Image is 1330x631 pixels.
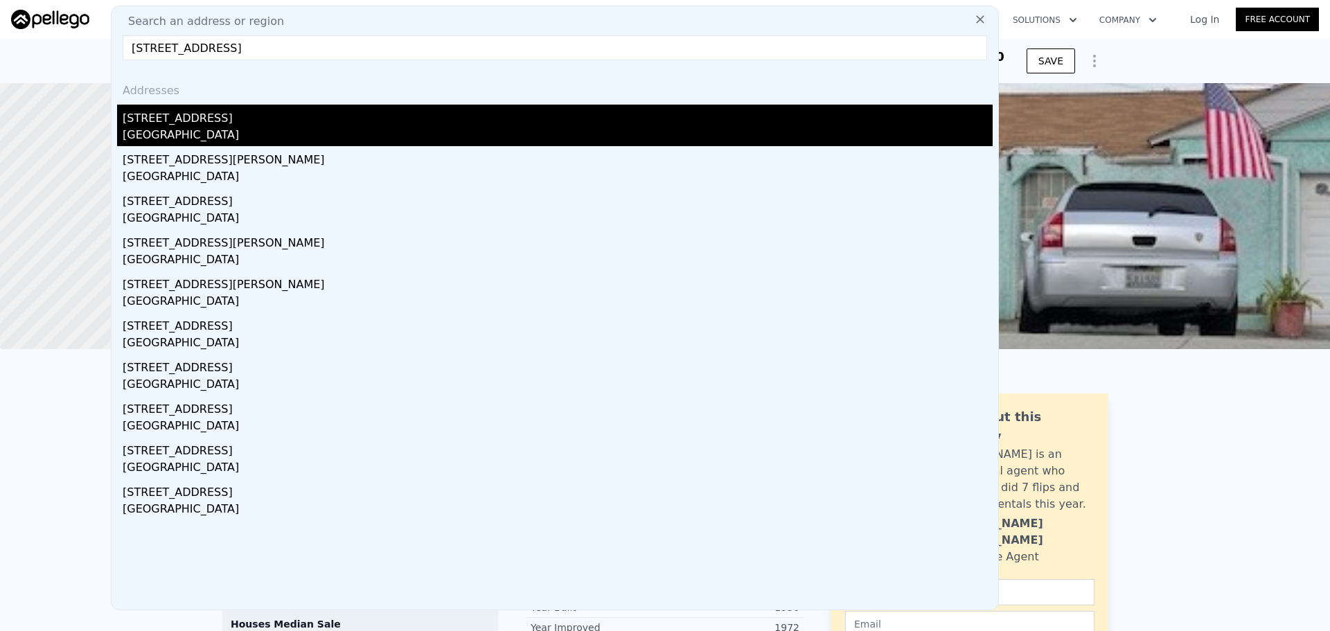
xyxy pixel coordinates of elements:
button: Solutions [1002,8,1088,33]
div: [GEOGRAPHIC_DATA] [123,335,993,354]
div: [STREET_ADDRESS][PERSON_NAME] [123,229,993,251]
div: Addresses [117,71,993,105]
div: [GEOGRAPHIC_DATA] [123,501,993,520]
div: [GEOGRAPHIC_DATA] [123,210,993,229]
div: Houses Median Sale [231,617,490,631]
button: SAVE [1027,48,1075,73]
div: [PERSON_NAME] is an active local agent who personally did 7 flips and bought 3 rentals this year. [940,446,1094,513]
div: [STREET_ADDRESS] [123,437,993,459]
div: [GEOGRAPHIC_DATA] [123,127,993,146]
div: [PERSON_NAME] [PERSON_NAME] [940,515,1094,549]
div: [STREET_ADDRESS] [123,479,993,501]
div: [STREET_ADDRESS][PERSON_NAME] [123,146,993,168]
div: [STREET_ADDRESS] [123,312,993,335]
div: [GEOGRAPHIC_DATA] [123,459,993,479]
button: Company [1088,8,1168,33]
img: Pellego [11,10,89,29]
div: [STREET_ADDRESS] [123,105,993,127]
button: Show Options [1081,47,1108,75]
div: [GEOGRAPHIC_DATA] [123,168,993,188]
a: Free Account [1236,8,1319,31]
div: [STREET_ADDRESS] [123,396,993,418]
div: [STREET_ADDRESS][PERSON_NAME] [123,271,993,293]
div: [GEOGRAPHIC_DATA] [123,376,993,396]
div: [GEOGRAPHIC_DATA] [123,293,993,312]
div: Ask about this property [940,407,1094,446]
div: [GEOGRAPHIC_DATA] [123,418,993,437]
div: [GEOGRAPHIC_DATA] [123,251,993,271]
span: Search an address or region [117,13,284,30]
input: Enter an address, city, region, neighborhood or zip code [123,35,987,60]
div: [STREET_ADDRESS] [123,188,993,210]
a: Log In [1173,12,1236,26]
div: [STREET_ADDRESS] [123,354,993,376]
